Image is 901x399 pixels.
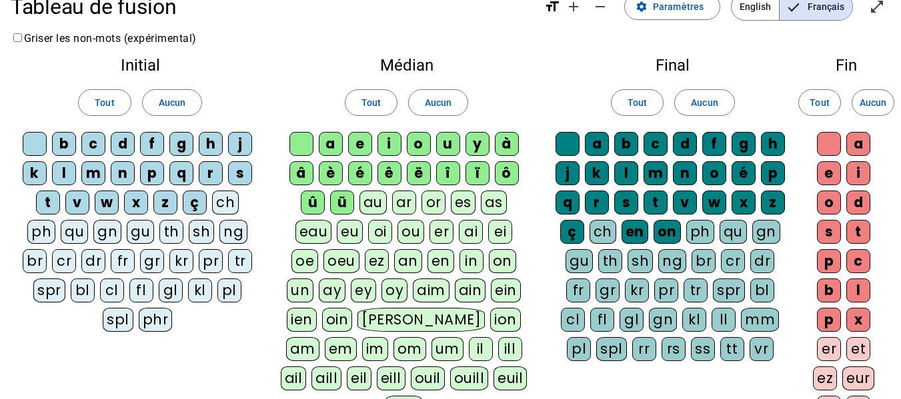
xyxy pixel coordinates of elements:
[348,161,372,185] div: é
[846,132,870,156] div: a
[429,220,454,244] div: er
[159,220,183,244] div: th
[81,132,105,156] div: c
[846,308,870,332] div: x
[455,278,486,302] div: ain
[495,161,519,185] div: ô
[798,89,841,116] button: Tout
[219,220,247,244] div: ng
[489,249,516,273] div: on
[188,278,212,302] div: kl
[425,95,452,111] span: Aucun
[732,161,756,185] div: é
[408,89,468,116] button: Aucun
[817,161,841,185] div: e
[644,161,668,185] div: m
[614,191,638,214] div: s
[495,132,519,156] div: à
[228,161,252,185] div: s
[287,278,313,302] div: un
[413,278,449,302] div: aim
[142,89,202,116] button: Aucun
[111,161,135,185] div: n
[720,220,747,244] div: qu
[702,132,726,156] div: f
[585,191,609,214] div: r
[713,278,745,302] div: spr
[628,249,653,273] div: sh
[11,32,197,45] label: Griser les non-mots (expérimental)
[27,220,55,244] div: ph
[686,220,714,244] div: ph
[761,132,785,156] div: h
[566,278,590,302] div: fr
[345,89,397,116] button: Tout
[183,191,207,214] div: ç
[566,249,593,273] div: gu
[139,308,173,332] div: phr
[658,249,686,273] div: ng
[33,278,65,302] div: spr
[359,191,387,214] div: au
[842,366,874,390] div: eur
[212,191,239,214] div: ch
[325,337,357,361] div: em
[287,308,317,332] div: ien
[614,161,638,185] div: l
[598,249,622,273] div: th
[281,366,307,390] div: ail
[95,95,114,111] span: Tout
[319,278,345,302] div: ay
[691,337,715,361] div: ss
[673,191,697,214] div: v
[469,337,493,361] div: il
[392,191,416,214] div: ar
[377,161,401,185] div: ê
[750,249,774,273] div: dr
[78,89,131,116] button: Tout
[169,249,193,273] div: kr
[450,366,488,390] div: ouill
[124,191,148,214] div: x
[813,57,880,73] h2: Fin
[817,278,841,302] div: b
[347,366,371,390] div: eil
[625,278,649,302] div: kr
[682,308,706,332] div: kl
[813,366,837,390] div: ez
[720,337,744,361] div: tt
[590,220,616,244] div: ch
[622,220,648,244] div: en
[377,366,405,390] div: eill
[127,220,154,244] div: gu
[153,191,177,214] div: z
[846,249,870,273] div: c
[620,308,644,332] div: gl
[636,1,648,13] mat-icon: settings
[702,161,726,185] div: o
[817,337,841,361] div: er
[394,249,422,273] div: an
[860,95,886,111] span: Aucun
[81,161,105,185] div: m
[662,337,686,361] div: rs
[436,132,460,156] div: u
[159,278,183,302] div: gl
[692,249,716,273] div: br
[585,161,609,185] div: k
[654,278,678,302] div: pr
[852,89,894,116] button: Aucun
[721,249,745,273] div: cr
[761,191,785,214] div: z
[199,132,223,156] div: h
[732,191,756,214] div: x
[301,191,325,214] div: û
[381,278,407,302] div: oy
[460,249,484,273] div: in
[322,308,353,332] div: oin
[407,161,431,185] div: ë
[490,308,521,332] div: ion
[817,220,841,244] div: s
[100,278,124,302] div: cl
[491,278,521,302] div: ein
